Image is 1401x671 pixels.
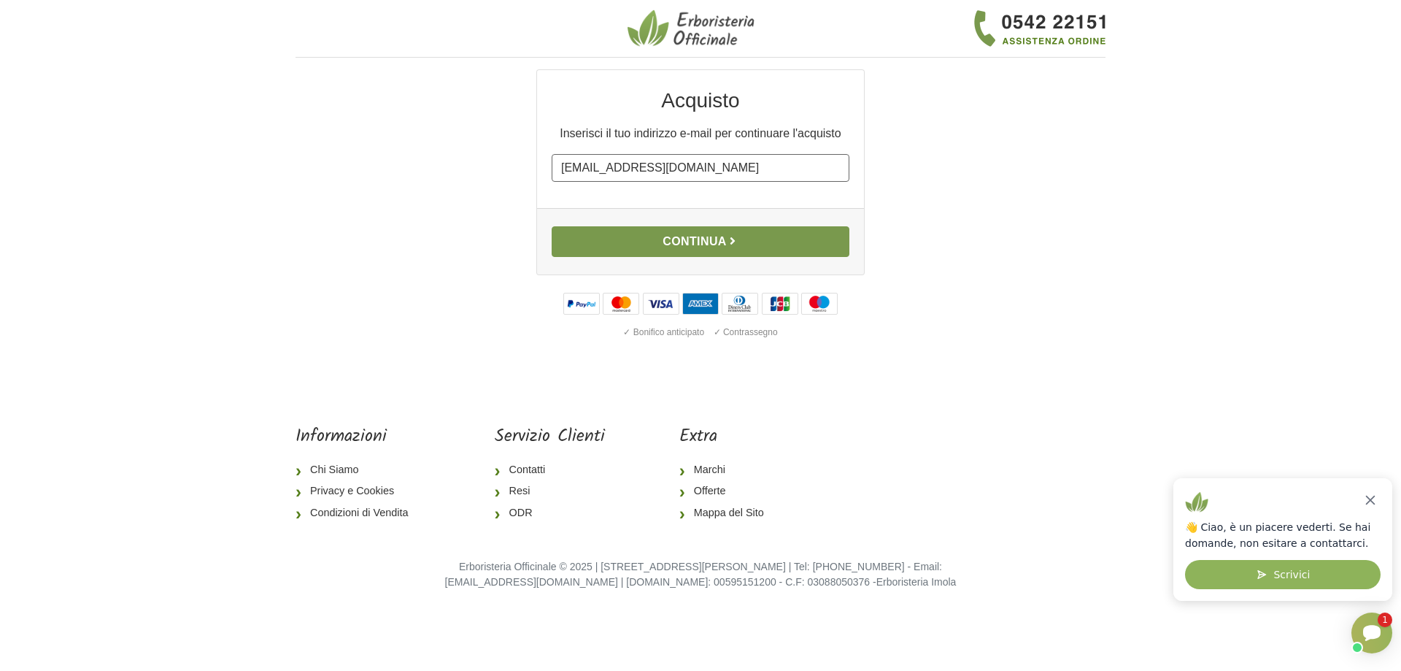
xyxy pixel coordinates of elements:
[296,426,420,448] h5: Informazioni
[620,323,707,342] div: ✓ Bonifico anticipato
[679,502,776,524] a: Mappa del Sito
[1351,613,1392,653] iframe: Smartsupp widget button
[495,459,605,481] a: Contatti
[495,426,605,448] h5: Servizio Clienti
[1173,478,1392,601] iframe: Smartsupp widget popup
[296,502,420,524] a: Condizioni di Vendita
[296,459,420,481] a: Chi Siamo
[296,480,420,502] a: Privacy e Cookies
[679,426,776,448] h5: Extra
[711,323,781,342] div: ✓ Contrassegno
[495,502,605,524] a: ODR
[445,561,957,588] small: Erboristeria Officinale © 2025 | [STREET_ADDRESS][PERSON_NAME] | Tel: [PHONE_NUMBER] - Email: [EM...
[495,480,605,502] a: Resi
[552,88,849,113] h2: Acquisto
[850,426,1105,478] iframe: fb:page Facebook Social Plugin
[679,480,776,502] a: Offerte
[552,226,849,257] button: Continua
[679,459,776,481] a: Marchi
[876,576,957,588] a: Erboristeria Imola
[552,125,849,142] p: Inserisci il tuo indirizzo e-mail per continuare l'acquisto
[552,154,849,182] input: Il tuo indirizzo e-mail
[628,9,759,48] img: Erboristeria Officinale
